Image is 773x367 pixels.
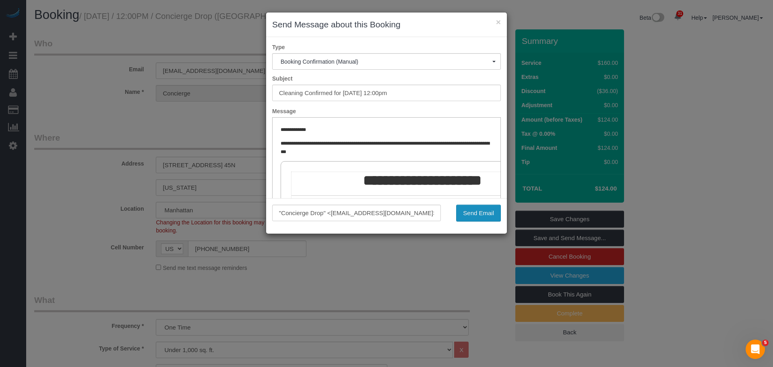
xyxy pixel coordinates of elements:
[272,53,501,70] button: Booking Confirmation (Manual)
[266,107,507,115] label: Message
[746,340,765,359] iframe: Intercom live chat
[496,18,501,26] button: ×
[273,118,500,243] iframe: Rich Text Editor, editor1
[456,205,501,222] button: Send Email
[272,85,501,101] input: Subject
[762,340,769,346] span: 5
[281,58,492,65] span: Booking Confirmation (Manual)
[272,19,501,31] h3: Send Message about this Booking
[266,75,507,83] label: Subject
[266,43,507,51] label: Type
